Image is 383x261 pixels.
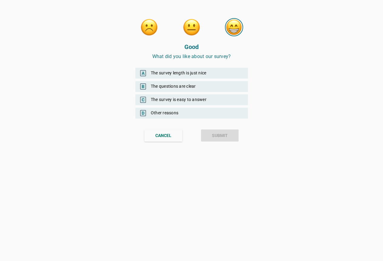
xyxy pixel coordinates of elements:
[155,132,171,139] div: CANCEL
[140,83,146,90] span: B
[135,94,248,105] div: The survey is easy to answer
[135,81,248,92] div: The questions are clear
[184,43,199,51] strong: Good
[135,68,248,79] div: The survey length is just nice
[140,97,146,103] span: C
[152,54,231,59] span: What did you like about our survey?
[135,108,248,119] div: Other reasons
[144,129,182,142] button: CANCEL
[140,70,146,76] span: A
[140,110,146,116] span: D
